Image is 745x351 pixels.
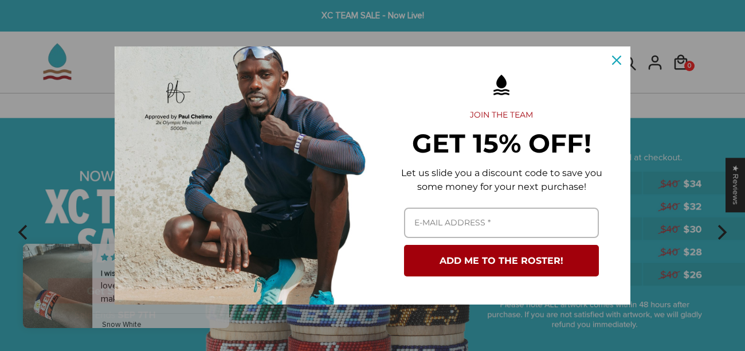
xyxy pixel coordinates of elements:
[404,208,599,238] input: Email field
[391,166,612,194] p: Let us slide you a discount code to save you some money for your next purchase!
[412,127,591,159] strong: GET 15% OFF!
[391,110,612,120] h2: JOIN THE TEAM
[612,56,621,65] svg: close icon
[404,245,599,276] button: ADD ME TO THE ROSTER!
[603,46,630,74] button: Close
